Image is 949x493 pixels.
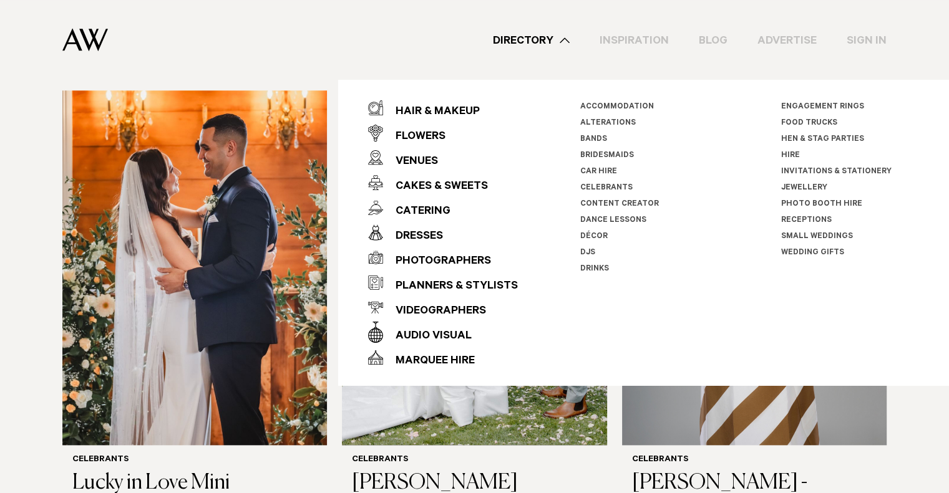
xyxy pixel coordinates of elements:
[368,195,518,220] a: Catering
[383,274,518,299] div: Planners & Stylists
[580,168,617,176] a: Car Hire
[368,170,518,195] a: Cakes & Sweets
[580,184,633,193] a: Celebrants
[352,455,596,466] h6: Celebrants
[781,249,844,257] a: Wedding Gifts
[781,103,864,112] a: Engagement Rings
[580,265,609,274] a: Drinks
[368,120,518,145] a: Flowers
[580,103,654,112] a: Accommodation
[632,455,877,466] h6: Celebrants
[383,125,445,150] div: Flowers
[383,224,443,249] div: Dresses
[383,249,491,274] div: Photographers
[781,119,837,128] a: Food Trucks
[781,232,853,241] a: Small Weddings
[580,135,607,144] a: Bands
[383,175,488,199] div: Cakes & Sweets
[368,345,518,370] a: Marquee Hire
[580,119,636,128] a: Alterations
[684,32,742,49] a: Blog
[742,32,832,49] a: Advertise
[781,135,864,144] a: Hen & Stag Parties
[383,349,475,374] div: Marquee Hire
[580,151,634,160] a: Bridesmaids
[585,32,684,49] a: Inspiration
[580,249,595,257] a: DJs
[580,232,608,241] a: Décor
[383,150,438,175] div: Venues
[368,320,518,345] a: Audio Visual
[383,199,450,224] div: Catering
[580,200,659,209] a: Content Creator
[478,32,585,49] a: Directory
[832,32,902,49] a: Sign In
[62,28,108,51] img: Auckland Weddings Logo
[781,216,832,225] a: Receptions
[368,145,518,170] a: Venues
[368,295,518,320] a: Videographers
[781,168,892,176] a: Invitations & Stationery
[62,90,327,445] img: Auckland Weddings Celebrants | Lucky in Love Mini Weddings + Marriage Celebrant
[72,455,317,466] h6: Celebrants
[368,270,518,295] a: Planners & Stylists
[368,220,518,245] a: Dresses
[781,184,827,193] a: Jewellery
[781,200,862,209] a: Photo Booth Hire
[383,324,472,349] div: Audio Visual
[781,151,800,160] a: Hire
[580,216,646,225] a: Dance Lessons
[368,95,518,120] a: Hair & Makeup
[383,299,486,324] div: Videographers
[383,100,480,125] div: Hair & Makeup
[368,245,518,270] a: Photographers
